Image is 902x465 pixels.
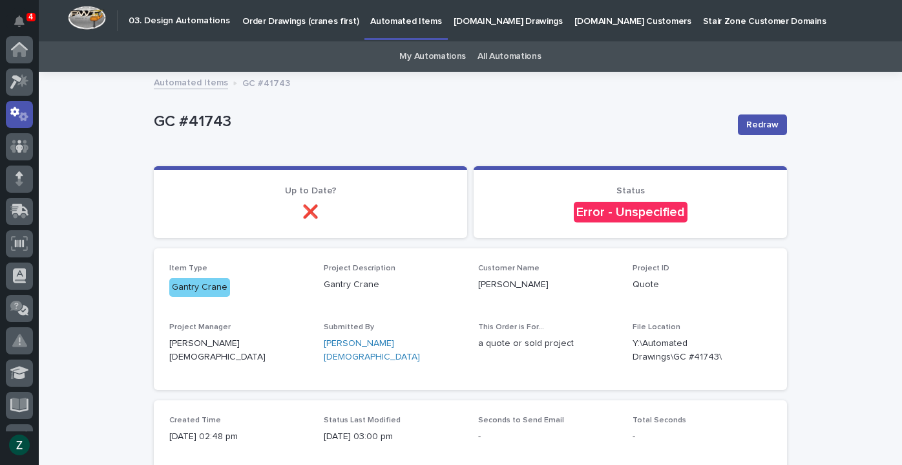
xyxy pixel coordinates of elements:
[169,323,231,331] span: Project Manager
[746,118,779,131] span: Redraw
[169,337,308,364] p: [PERSON_NAME][DEMOGRAPHIC_DATA]
[324,337,463,364] a: [PERSON_NAME][DEMOGRAPHIC_DATA]
[285,186,337,195] span: Up to Date?
[169,278,230,297] div: Gantry Crane
[6,431,33,459] button: users-avatar
[478,430,617,444] p: -
[633,416,686,424] span: Total Seconds
[633,265,669,272] span: Project ID
[68,6,106,30] img: Workspace Logo
[633,278,771,292] p: Quote
[324,278,463,292] p: Gantry Crane
[324,416,401,424] span: Status Last Modified
[324,265,395,272] span: Project Description
[154,74,228,89] a: Automated Items
[478,416,564,424] span: Seconds to Send Email
[129,16,230,27] h2: 03. Design Automations
[324,430,463,444] p: [DATE] 03:00 pm
[633,323,680,331] span: File Location
[242,75,290,89] p: GC #41743
[6,8,33,35] button: Notifications
[633,430,771,444] p: -
[399,41,466,72] a: My Automations
[324,323,374,331] span: Submitted By
[28,12,33,21] p: 4
[16,16,33,36] div: Notifications4
[478,265,540,272] span: Customer Name
[169,430,308,444] p: [DATE] 02:48 pm
[477,41,541,72] a: All Automations
[478,323,544,331] span: This Order is For...
[169,416,221,424] span: Created Time
[169,265,207,272] span: Item Type
[633,337,740,364] : Y:\Automated Drawings\GC #41743\
[478,337,617,351] p: a quote or sold project
[478,278,617,292] p: [PERSON_NAME]
[154,113,728,131] p: GC #41743
[738,114,787,135] button: Redraw
[169,204,452,220] p: ❌
[616,186,645,195] span: Status
[574,202,687,222] div: Error - Unspecified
